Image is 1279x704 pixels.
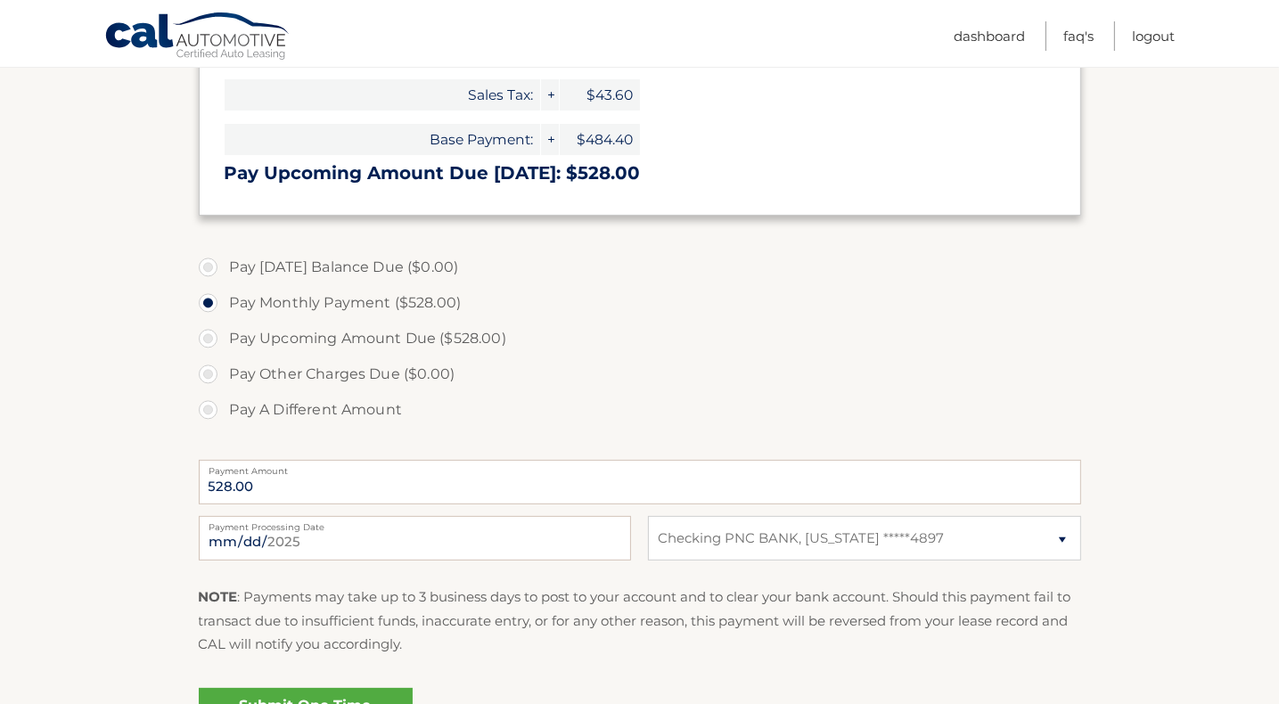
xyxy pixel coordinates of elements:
span: Base Payment: [225,124,540,155]
label: Pay Other Charges Due ($0.00) [199,356,1081,392]
p: : Payments may take up to 3 business days to post to your account and to clear your bank account.... [199,585,1081,656]
label: Payment Processing Date [199,516,631,530]
label: Pay Monthly Payment ($528.00) [199,285,1081,321]
label: Pay A Different Amount [199,392,1081,428]
label: Pay [DATE] Balance Due ($0.00) [199,250,1081,285]
span: + [541,124,559,155]
h3: Pay Upcoming Amount Due [DATE]: $528.00 [225,162,1055,184]
input: Payment Date [199,516,631,561]
a: Logout [1132,21,1175,51]
strong: NOTE [199,588,238,605]
span: Sales Tax: [225,79,540,111]
span: $484.40 [560,124,640,155]
label: Payment Amount [199,460,1081,474]
span: $43.60 [560,79,640,111]
a: FAQ's [1063,21,1094,51]
label: Pay Upcoming Amount Due ($528.00) [199,321,1081,356]
input: Payment Amount [199,460,1081,504]
a: Cal Automotive [104,12,291,63]
span: + [541,79,559,111]
a: Dashboard [954,21,1025,51]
